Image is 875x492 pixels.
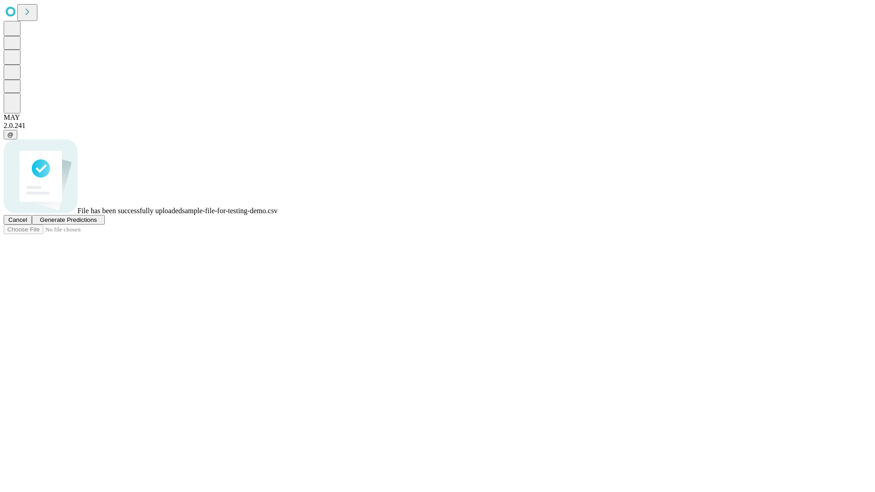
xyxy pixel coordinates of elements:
span: sample-file-for-testing-demo.csv [182,207,278,215]
button: @ [4,130,17,139]
span: Generate Predictions [40,216,97,223]
span: File has been successfully uploaded [77,207,182,215]
button: Generate Predictions [32,215,105,225]
span: @ [7,131,14,138]
button: Cancel [4,215,32,225]
span: Cancel [8,216,27,223]
div: MAY [4,113,871,122]
div: 2.0.241 [4,122,871,130]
